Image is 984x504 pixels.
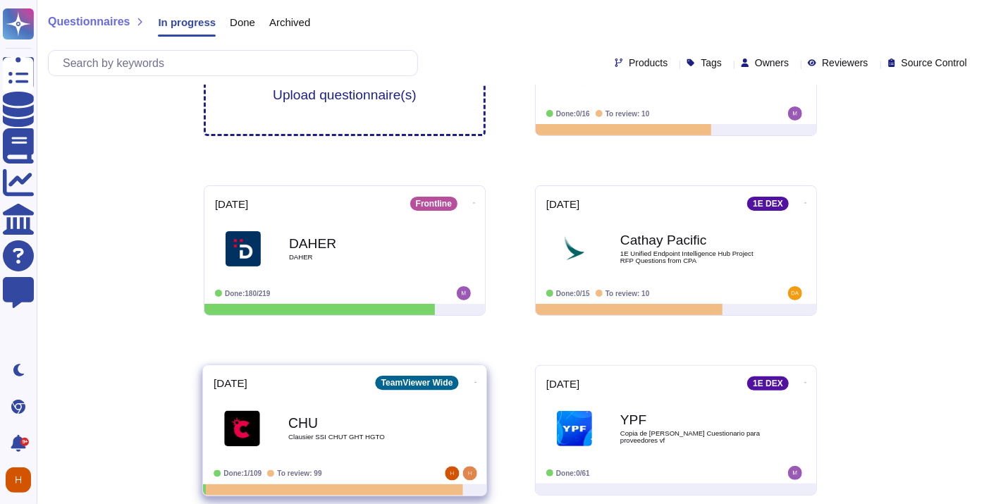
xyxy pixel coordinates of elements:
img: Logo [226,231,261,266]
div: TeamViewer Wide [376,376,459,390]
img: user [6,467,31,493]
img: user [457,286,471,300]
span: [DATE] [214,378,247,388]
span: In progress [158,17,216,27]
span: To review: 99 [277,469,321,477]
span: Copia de [PERSON_NAME] Cuestionario para proveedores vf [620,430,761,443]
span: Tags [701,58,722,68]
span: [DATE] [546,199,579,209]
input: Search by keywords [56,51,417,75]
span: Done: 0/15 [556,290,590,297]
span: Questionnaires [48,16,130,27]
b: DAHER [289,237,430,250]
span: To review: 10 [605,290,650,297]
img: Logo [224,410,260,446]
img: Logo [557,231,592,266]
button: user [3,465,41,496]
span: 1E Unified Endpoint Intelligence Hub Project RFP Questions from CPA [620,250,761,264]
span: Source Control [902,58,967,68]
span: Owners [755,58,789,68]
span: Done: 180/219 [225,290,271,297]
b: CHU [288,416,431,429]
span: Products [629,58,668,68]
span: Done [230,17,255,27]
img: user [445,467,459,481]
span: Done: 0/61 [556,469,590,477]
div: Upload questionnaire(s) [273,40,417,102]
img: user [788,466,802,480]
div: Frontline [410,197,457,211]
span: Done: 1/109 [223,469,262,477]
span: [DATE] [215,199,248,209]
img: Logo [557,411,592,446]
span: To review: 10 [605,110,650,118]
span: Clausier SSI CHUT GHT HGTO [288,434,431,441]
div: 1E DEX [747,376,789,391]
img: user [788,286,802,300]
span: DAHER [289,254,430,261]
span: Reviewers [822,58,868,68]
div: 1E DEX [747,197,789,211]
b: YPF [620,413,761,426]
b: Cathay Pacific [620,233,761,247]
span: Done: 0/16 [556,110,590,118]
span: [DATE] [546,379,579,389]
div: 9+ [20,438,29,446]
span: Archived [269,17,310,27]
img: user [788,106,802,121]
img: user [463,467,477,481]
